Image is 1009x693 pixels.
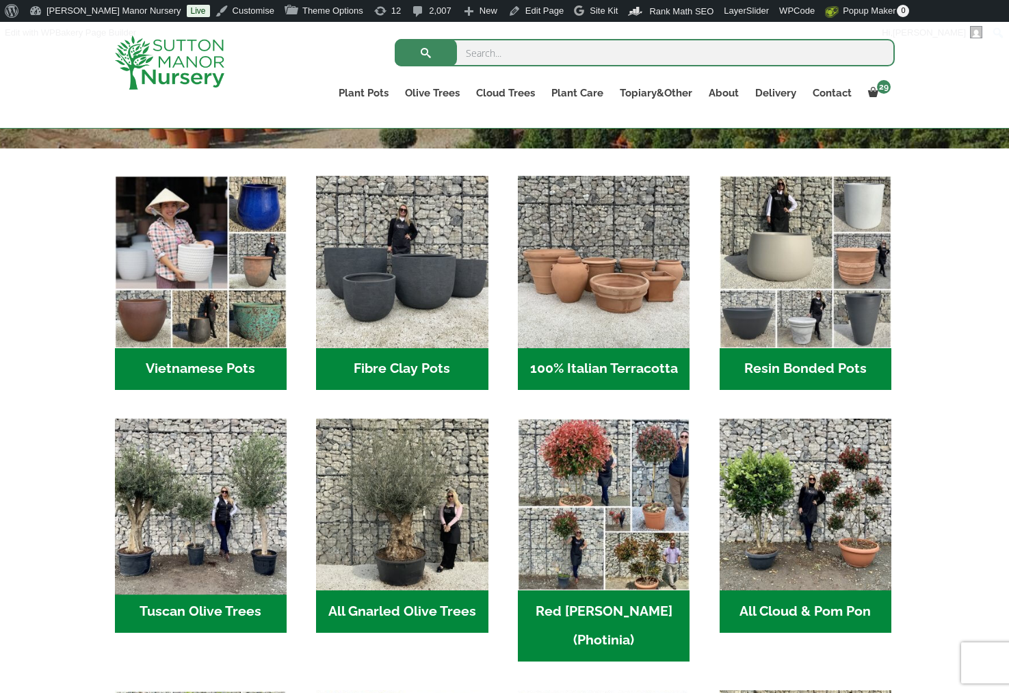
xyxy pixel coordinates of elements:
span: 29 [877,80,891,94]
h2: Tuscan Olive Trees [115,590,287,633]
img: Home - F5A23A45 75B5 4929 8FB2 454246946332 [518,419,690,590]
img: Home - 7716AD77 15EA 4607 B135 B37375859F10 [110,415,291,595]
a: Hi, [877,22,988,44]
img: Home - 6E921A5B 9E2F 4B13 AB99 4EF601C89C59 1 105 c [115,176,287,348]
h2: Vietnamese Pots [115,348,287,391]
h2: Fibre Clay Pots [316,348,488,391]
a: Contact [804,83,860,103]
a: Visit product category All Gnarled Olive Trees [316,419,488,633]
a: Visit product category Tuscan Olive Trees [115,419,287,633]
a: Plant Care [543,83,612,103]
img: Home - 1B137C32 8D99 4B1A AA2F 25D5E514E47D 1 105 c [518,176,690,348]
a: Topiary&Other [612,83,700,103]
h2: Resin Bonded Pots [720,348,891,391]
a: Plant Pots [330,83,397,103]
img: logo [115,36,224,90]
a: Visit product category Vietnamese Pots [115,176,287,390]
h2: Red [PERSON_NAME] (Photinia) [518,590,690,662]
span: Rank Math SEO [649,6,713,16]
a: Visit product category 100% Italian Terracotta [518,176,690,390]
a: 29 [860,83,895,103]
a: Cloud Trees [468,83,543,103]
h2: All Cloud & Pom Pon [720,590,891,633]
a: Visit product category Resin Bonded Pots [720,176,891,390]
a: Visit product category All Cloud & Pom Pon [720,419,891,633]
a: Visit product category Fibre Clay Pots [316,176,488,390]
span: Site Kit [590,5,618,16]
img: Home - A124EB98 0980 45A7 B835 C04B779F7765 [720,419,891,590]
a: About [700,83,747,103]
img: Home - 67232D1B A461 444F B0F6 BDEDC2C7E10B 1 105 c [720,176,891,348]
img: Home - 8194B7A3 2818 4562 B9DD 4EBD5DC21C71 1 105 c 1 [316,176,488,348]
span: [PERSON_NAME] [893,27,966,38]
a: Live [187,5,210,17]
input: Search... [395,39,895,66]
a: Delivery [747,83,804,103]
a: Olive Trees [397,83,468,103]
a: Visit product category Red Robin (Photinia) [518,419,690,662]
img: Home - 5833C5B7 31D0 4C3A 8E42 DB494A1738DB [316,419,488,590]
h2: 100% Italian Terracotta [518,348,690,391]
span: 0 [897,5,909,17]
h2: All Gnarled Olive Trees [316,590,488,633]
